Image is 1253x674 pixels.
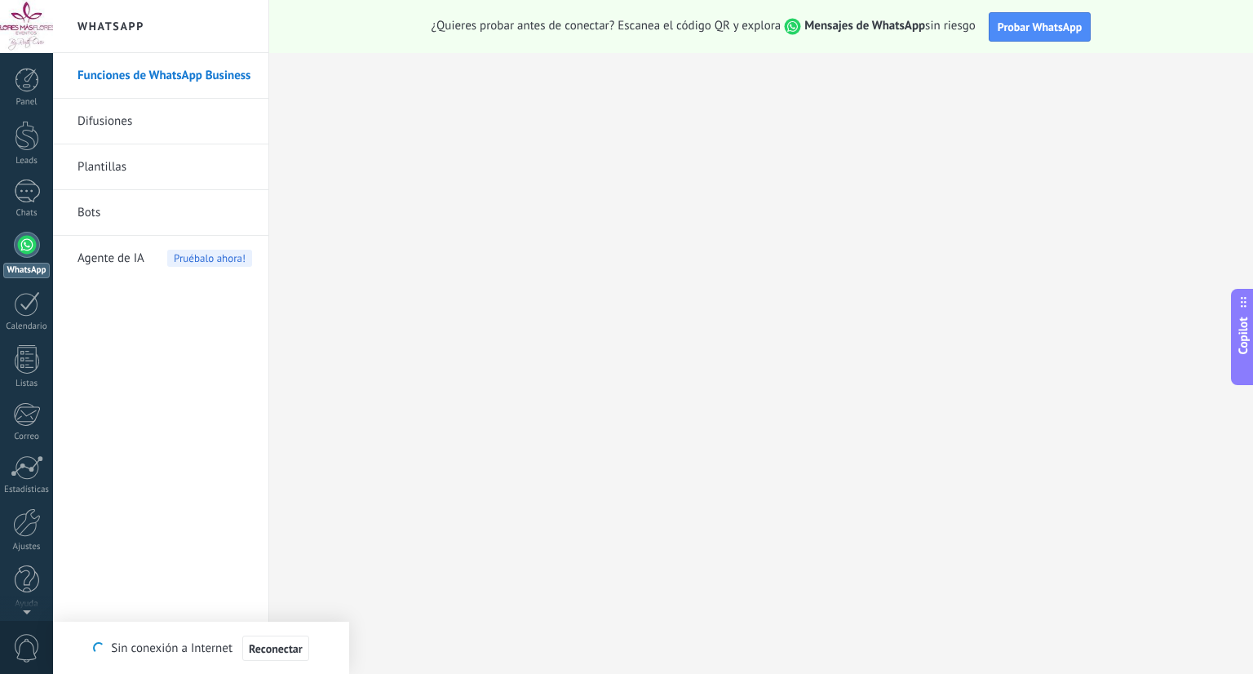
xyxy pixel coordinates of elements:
[3,321,51,332] div: Calendario
[3,542,51,552] div: Ajustes
[242,636,309,662] button: Reconectar
[77,53,252,99] a: Funciones de WhatsApp Business
[3,485,51,495] div: Estadísticas
[3,432,51,442] div: Correo
[804,18,925,33] strong: Mensajes de WhatsApp
[1235,317,1251,355] span: Copilot
[53,144,268,190] li: Plantillas
[53,236,268,281] li: Agente de IA
[998,20,1083,34] span: Probar WhatsApp
[93,635,308,662] div: Sin conexión a Internet
[989,12,1091,42] button: Probar WhatsApp
[167,250,252,267] span: Pruébalo ahora!
[249,643,303,654] span: Reconectar
[432,18,976,35] span: ¿Quieres probar antes de conectar? Escanea el código QR y explora sin riesgo
[3,379,51,389] div: Listas
[53,53,268,99] li: Funciones de WhatsApp Business
[53,99,268,144] li: Difusiones
[77,144,252,190] a: Plantillas
[3,263,50,278] div: WhatsApp
[53,190,268,236] li: Bots
[3,97,51,108] div: Panel
[77,236,252,282] a: Agente de IAPruébalo ahora!
[3,208,51,219] div: Chats
[77,190,252,236] a: Bots
[77,236,144,282] span: Agente de IA
[77,99,252,144] a: Difusiones
[3,156,51,166] div: Leads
